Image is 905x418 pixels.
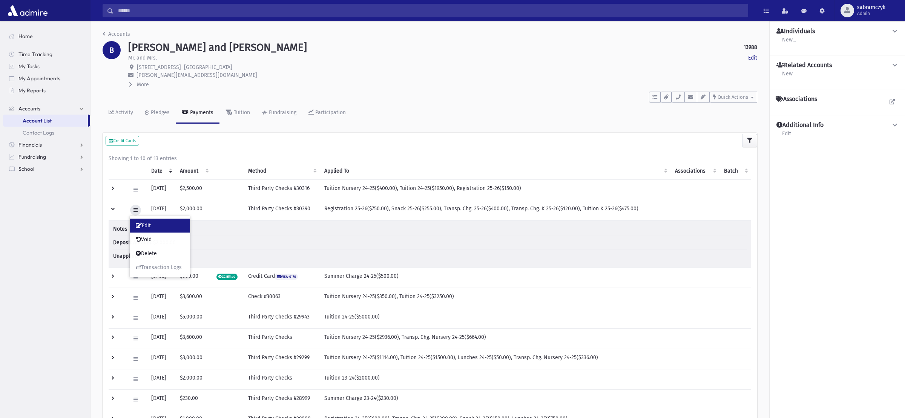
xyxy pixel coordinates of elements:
div: Participation [314,109,346,116]
span: My Appointments [18,75,60,82]
span: My Reports [18,87,46,94]
a: My Appointments [3,72,90,84]
div: Fundraising [267,109,296,116]
button: More [128,81,150,89]
h1: [PERSON_NAME] and [PERSON_NAME] [128,41,307,54]
td: Tuition 23-24($2000.00) [320,369,670,389]
td: Tuition Nursery 24-25($1114.00), Tuition 24-25($1500.00), Lunches 24-25($50.00), Transp. Chg. Nur... [320,349,670,369]
h4: Individuals [776,28,815,35]
span: My Tasks [18,63,40,70]
td: $3,000.00 [175,349,212,369]
td: $2,500.00 [175,179,212,200]
a: School [3,163,90,175]
span: More [137,81,149,88]
td: Credit Card [244,267,320,288]
div: Showing 1 to 10 of 13 entries [109,155,751,162]
span: [GEOGRAPHIC_DATA] [184,64,232,70]
td: [DATE] [147,288,175,308]
a: Time Tracking [3,48,90,60]
td: $5,000.00 [175,308,212,328]
td: [DATE] [147,200,175,220]
strong: 13988 [744,43,757,51]
div: Activity [114,109,133,116]
td: Third Party Checks #29299 [244,349,320,369]
span: Fundraising [18,153,46,160]
span: Time Tracking [18,51,52,58]
span: Contact Logs [23,129,54,136]
a: Activity [103,103,139,124]
td: Tuition Nursery 24-25($350.00), Tuition 24-25($3250.00) [320,288,670,308]
td: $500.00 [175,267,212,288]
h4: Related Accounts [776,61,832,69]
button: Related Accounts [776,61,899,69]
td: Third Party Checks [244,369,320,389]
button: Credit Cards [106,136,139,145]
a: My Reports [3,84,90,96]
div: B [103,41,121,59]
a: Home [3,30,90,42]
span: [PERSON_NAME][EMAIL_ADDRESS][DOMAIN_NAME] [137,72,257,78]
a: Accounts [3,103,90,115]
td: [DATE] [147,308,175,328]
td: [DATE] [147,179,175,200]
td: $3,600.00 [175,288,212,308]
a: My Tasks [3,60,90,72]
a: Fundraising [256,103,302,124]
div: Tuition [232,109,250,116]
a: New [782,69,793,83]
a: Participation [302,103,352,124]
th: Applied To: activate to sort column ascending [320,162,670,180]
a: Delete [130,247,190,260]
td: [DATE] [147,267,175,288]
td: Summer Charge 24-25($500.00) [320,267,670,288]
a: Edit [130,219,190,233]
span: Account List [23,117,52,124]
td: [DATE] [147,389,175,410]
span: CC Billed [216,274,238,280]
a: Void [130,233,190,247]
td: Registration 25-26($750.00), Snack 25-26($255.00), Transp. Chg. 25-26($400.00), Transp. Chg. K 25... [320,200,670,220]
p: Mr. and Mrs. [128,54,157,62]
td: Third Party Checks #30390 [244,200,320,220]
th: Method: activate to sort column ascending [244,162,320,180]
span: School [18,165,34,172]
td: [DATE] [147,369,175,389]
a: Pledges [139,103,176,124]
td: Third Party Checks #28999 [244,389,320,410]
td: Tuition Nursery 24-25($2936.00), Transp. Chg. Nursery 24-25($664.00) [320,328,670,349]
span: Accounts [18,105,40,112]
td: $3,600.00 [175,328,212,349]
nav: breadcrumb [103,30,130,41]
input: Search [114,4,748,17]
button: Additional Info [776,121,899,129]
span: Quick Actions [718,94,748,100]
td: Tuition 24-25($5000.00) [320,308,670,328]
span: Home [18,33,33,40]
a: Tuition [219,103,256,124]
a: Financials [3,139,90,151]
h4: Associations [776,95,817,103]
th: Associations: activate to sort column ascending [670,162,720,180]
a: Edit [748,54,757,62]
small: Credit Cards [109,138,136,143]
span: [STREET_ADDRESS] [137,64,181,70]
div: Pledges [149,109,170,116]
td: Tuition Nursery 24-25($400.00), Tuition 24-25($1950.00), Registration 25-26($150.00) [320,179,670,200]
span: Void [136,236,152,243]
td: Summer Charge 23-24($230.00) [320,389,670,410]
td: [DATE] [147,349,175,369]
a: Fundraising [3,151,90,163]
a: Payments [176,103,219,124]
td: Third Party Checks #29943 [244,308,320,328]
td: Check #30063 [244,288,320,308]
span: Financials [18,141,42,148]
span: Admin [857,11,885,17]
span: Edit [136,222,151,229]
a: Account List [3,115,88,127]
span: Deposit Amount [113,239,152,247]
td: Third Party Checks [244,328,320,349]
th: Batch: activate to sort column ascending [719,162,751,180]
th: Amount: activate to sort column ascending [175,162,212,180]
th: Date: activate to sort column ascending [147,162,175,180]
button: Individuals [776,28,899,35]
